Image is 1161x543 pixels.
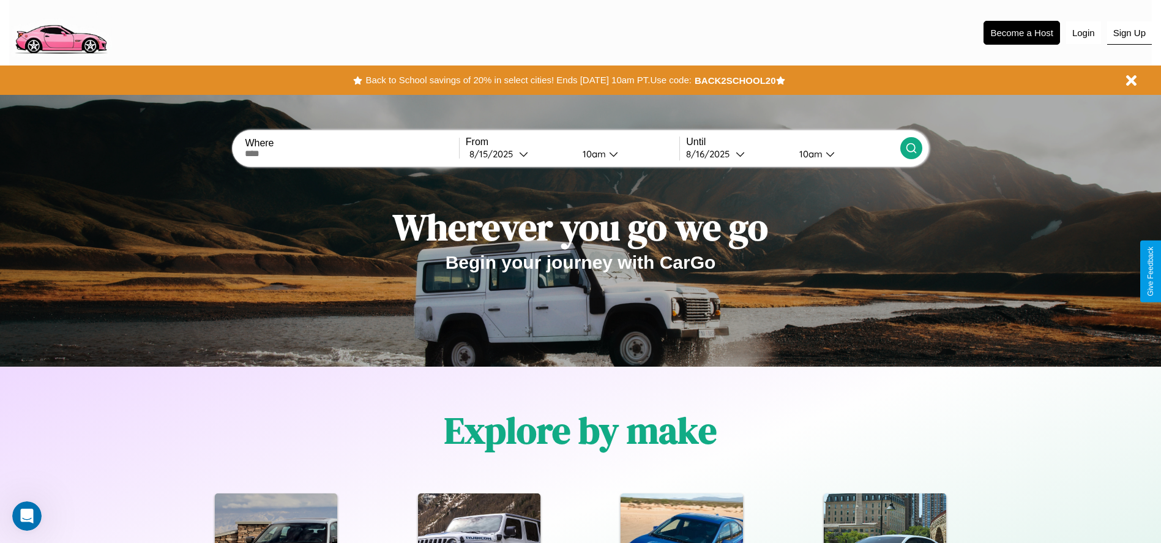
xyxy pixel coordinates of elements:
div: 8 / 16 / 2025 [686,148,736,160]
div: 10am [793,148,826,160]
img: logo [9,6,112,57]
b: BACK2SCHOOL20 [695,75,776,86]
button: 8/15/2025 [466,148,573,160]
button: Login [1066,21,1101,44]
button: Back to School savings of 20% in select cities! Ends [DATE] 10am PT.Use code: [362,72,694,89]
button: Sign Up [1107,21,1152,45]
button: 10am [790,148,900,160]
div: 8 / 15 / 2025 [469,148,519,160]
button: Become a Host [984,21,1060,45]
label: From [466,137,679,148]
h1: Explore by make [444,405,717,455]
label: Until [686,137,900,148]
div: 10am [577,148,609,160]
iframe: Intercom live chat [12,501,42,531]
div: Give Feedback [1146,247,1155,296]
button: 10am [573,148,680,160]
label: Where [245,138,458,149]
